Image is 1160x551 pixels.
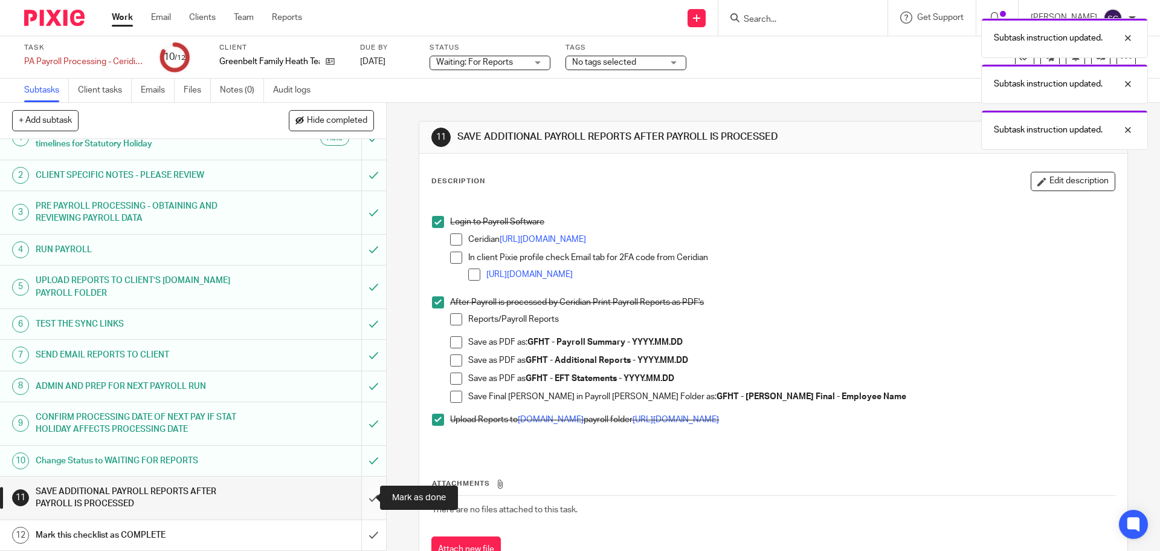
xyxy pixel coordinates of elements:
strong: GFHT - EFT Statements - YYYY.MM.DD [526,374,674,383]
p: Login to Payroll Software [450,216,1114,228]
a: Notes (0) [220,79,264,102]
a: Files [184,79,211,102]
p: Upload Reports to payroll folder [450,414,1114,426]
span: Attachments [432,480,490,487]
p: Subtask instruction updated. [994,124,1103,136]
a: Reports [272,11,302,24]
a: Clients [189,11,216,24]
p: Reports/Payroll Reports [468,313,1114,325]
a: [URL][DOMAIN_NAME] [633,416,719,424]
div: 10 [164,50,185,64]
div: 10 [12,452,29,469]
img: svg%3E [1103,8,1123,28]
div: 4 [12,241,29,258]
h1: Mark this checklist as COMPLETE [36,526,245,544]
p: Save as PDF as [468,354,1114,367]
a: Client tasks [78,79,132,102]
button: Hide completed [289,110,374,131]
div: 2 [12,167,29,184]
h1: ADMIN AND PREP FOR NEXT PAYROLL RUN [36,377,245,396]
p: Ceridian [468,233,1114,246]
label: Status [430,43,550,53]
div: 7 [12,347,29,364]
div: 6 [12,316,29,333]
h1: Change Status to WAITING FOR REPORTS [36,452,245,470]
span: Hide completed [307,116,367,126]
span: Waiting: For Reports [436,58,513,67]
h1: SEND EMAIL REPORTS TO CLIENT [36,346,245,364]
p: Save Final [PERSON_NAME] in Payroll [PERSON_NAME] Folder as: [468,391,1114,403]
h1: UPLOAD REPORTS TO CLIENT’S [DOMAIN_NAME] PAYROLL FOLDER [36,272,245,302]
h1: SAVE ADDITIONAL PAYROLL REPORTS AFTER PAYROLL IS PROCESSED [36,483,245,514]
p: Description [431,177,485,186]
h1: TEST THE SYNC LINKS [36,315,245,333]
p: Subtask instruction updated. [994,78,1103,90]
small: /12 [175,54,185,61]
a: [URL][DOMAIN_NAME] [486,270,573,279]
h1: CLIENT SPECIFIC NOTES - PLEASE REVIEW [36,166,245,184]
a: Email [151,11,171,24]
h1: PRE PAYROLL PROCESSING - OBTAINING AND REVIEWING PAYROLL DATA [36,197,245,228]
div: 3 [12,204,29,221]
label: Task [24,43,145,53]
div: PA Payroll Processing - Ceridian - Bi-Weekly - STAT HOLIDAY [24,56,145,68]
div: 12 [12,527,29,544]
span: There are no files attached to this task. [432,506,578,514]
a: Audit logs [273,79,320,102]
h1: RUN PAYROLL [36,241,245,259]
a: Work [112,11,133,24]
a: [DOMAIN_NAME] [518,416,584,424]
span: No tags selected [572,58,636,67]
button: + Add subtask [12,110,79,131]
div: 11 [12,489,29,506]
span: [DATE] [360,57,385,66]
strong: GFHT - Additional Reports - YYYY.MM.DD [526,356,688,365]
p: Save as PDF as: [468,336,1114,348]
strong: GFHT - [PERSON_NAME] Final - Employee Name [717,393,906,401]
p: In client Pixie profile check Email tab for 2FA code from Ceridian [468,252,1114,264]
a: Team [234,11,254,24]
label: Tags [565,43,686,53]
label: Due by [360,43,414,53]
p: Save as PDF as [468,373,1114,385]
div: 8 [12,378,29,395]
a: Emails [141,79,175,102]
button: Edit description [1031,172,1115,191]
div: 11 [431,128,451,147]
a: [URL][DOMAIN_NAME] [500,235,586,244]
label: Client [219,43,345,53]
h1: CONFIRM PROCESSING DATE OF NEXT PAY IF STAT HOLIDAY AFFECTS PROCESSING DATE [36,408,245,439]
p: Subtask instruction updated. [994,32,1103,44]
a: Subtasks [24,79,69,102]
h1: SAVE ADDITIONAL PAYROLL REPORTS AFTER PAYROLL IS PROCESSED [457,131,799,143]
p: After Payroll is processed by Ceridian Print Payroll Reports as PDF's [450,296,1114,308]
p: Greenbelt Family Heath Team [219,56,320,68]
img: Pixie [24,10,85,26]
div: 9 [12,415,29,432]
strong: GFHT - Payroll Summary - YYYY.MM.DD [527,338,683,347]
div: 5 [12,279,29,296]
